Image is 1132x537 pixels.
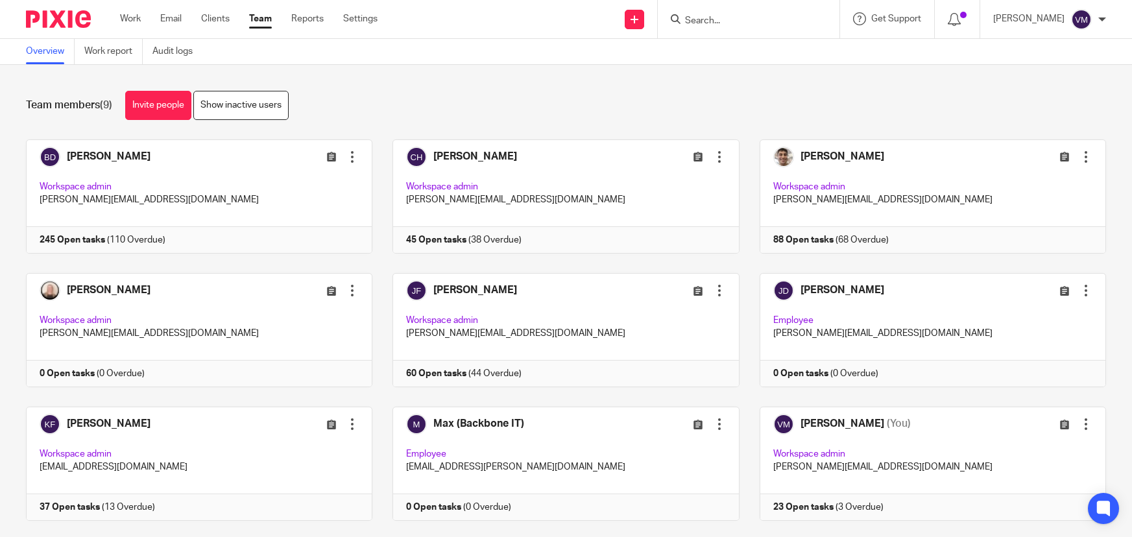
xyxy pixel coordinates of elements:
[26,99,112,112] h1: Team members
[249,12,272,25] a: Team
[291,12,324,25] a: Reports
[993,12,1065,25] p: [PERSON_NAME]
[120,12,141,25] a: Work
[871,14,921,23] span: Get Support
[26,39,75,64] a: Overview
[26,10,91,28] img: Pixie
[684,16,801,27] input: Search
[160,12,182,25] a: Email
[201,12,230,25] a: Clients
[84,39,143,64] a: Work report
[343,12,378,25] a: Settings
[152,39,202,64] a: Audit logs
[1071,9,1092,30] img: svg%3E
[193,91,289,120] a: Show inactive users
[125,91,191,120] a: Invite people
[100,100,112,110] span: (9)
